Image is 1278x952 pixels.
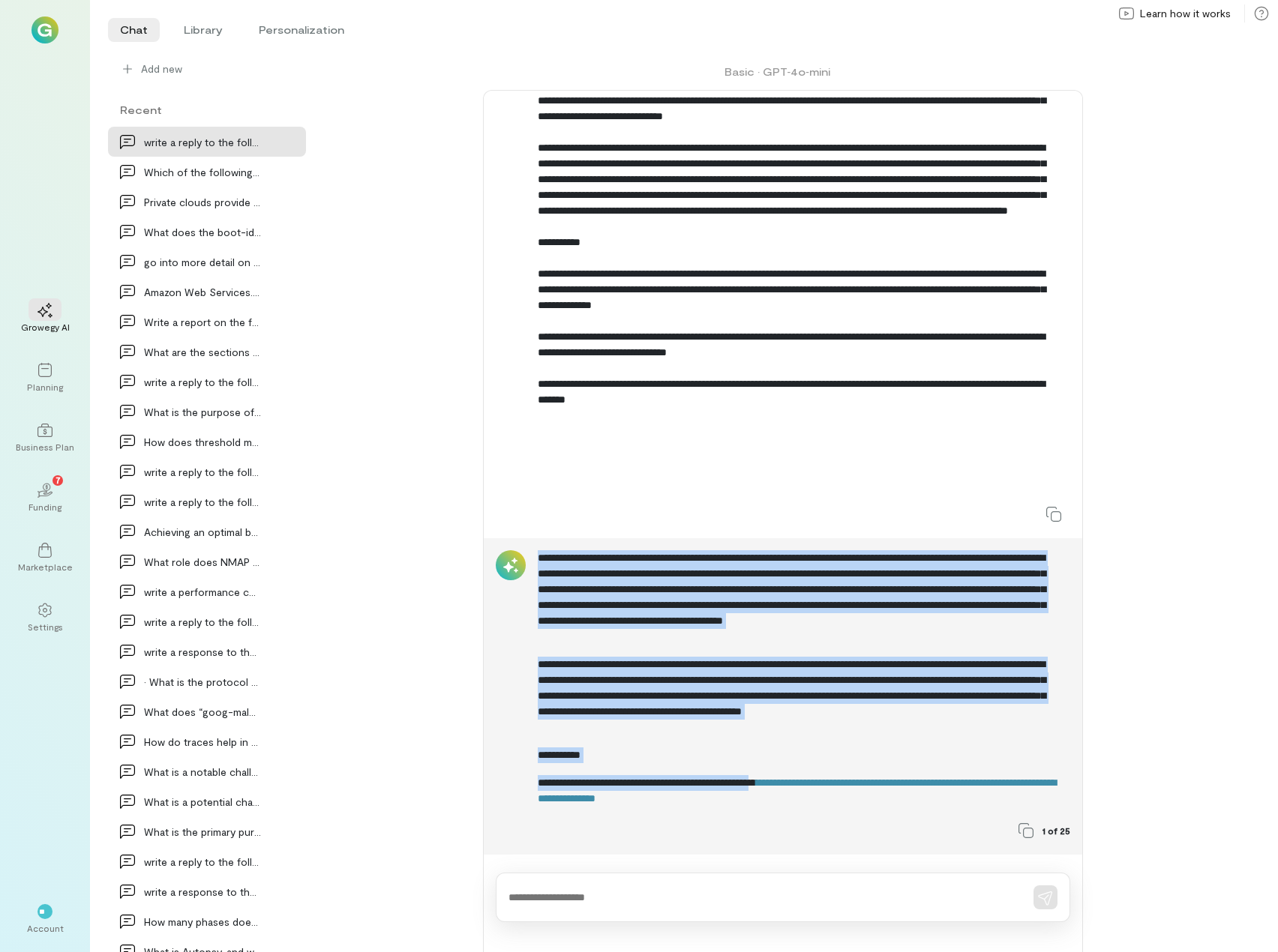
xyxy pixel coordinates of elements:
div: write a reply to the following to include a fact… [144,494,261,510]
div: What does the boot-id represent in the systemd jo… [144,224,261,240]
div: write a response to the following to include a fa… [144,644,261,660]
div: Planning [27,381,63,393]
div: Achieving an optimal balance between security and… [144,524,261,540]
div: How many phases does the Abstract Digital Forensi… [144,914,261,930]
div: Write a report on the following: Network Monitori… [144,314,261,330]
span: 1 of 25 [1042,825,1070,837]
div: write a reply to the following and include What a… [144,374,261,390]
a: Growegy AI [18,291,72,345]
div: Amazon Web Services. (2023). Security in the AWS… [144,284,261,300]
div: write a reply to the following to include a new f… [144,614,261,630]
span: 7 [55,473,61,486]
div: write a reply to the following to include a new r… [144,134,261,150]
li: Personalization [247,18,356,42]
div: write a reply to the following to include a fact… [144,854,261,870]
div: Private clouds provide exclusive use by a single… [144,194,261,210]
div: Marketplace [18,561,73,573]
div: Growegy AI [21,321,70,333]
div: Funding [28,501,61,513]
div: How does threshold monitoring work in anomaly det… [144,434,261,450]
div: How do traces help in understanding system behavi… [144,734,261,750]
div: What role does NMAP play in incident response pro… [144,554,261,570]
div: What is a potential challenge in cloud investigat… [144,794,261,810]
a: Planning [18,351,72,405]
div: What are the sections of the syslog file? How wou… [144,344,261,360]
div: Account [27,922,64,934]
div: Which of the following is NOT a fundamental under… [144,164,261,180]
div: Settings [28,621,63,633]
a: Settings [18,591,72,645]
div: Recent [108,102,306,118]
div: What is the purpose of SNORT rules in an Intrusio… [144,404,261,420]
span: Add new [141,61,294,76]
div: Business Plan [16,441,74,453]
li: Chat [108,18,160,42]
div: write a performance comments for an ITNC in the N… [144,584,261,600]
div: • What is the protocol SSDP? Why would it be good… [144,674,261,690]
div: write a reply to the following to include a new f… [144,464,261,480]
div: What is a notable challenge associated with cloud… [144,764,261,780]
a: Marketplace [18,531,72,585]
a: Business Plan [18,411,72,465]
li: Library [172,18,235,42]
div: What is the primary purpose of chkrootkit and rkh… [144,824,261,840]
span: Learn how it works [1140,6,1231,21]
div: go into more detail on the following and provide… [144,254,261,270]
a: Funding [18,471,72,525]
div: What does “goog-malware-shavar” mean inside the T… [144,704,261,720]
div: write a response to the following to include a fa… [144,884,261,900]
